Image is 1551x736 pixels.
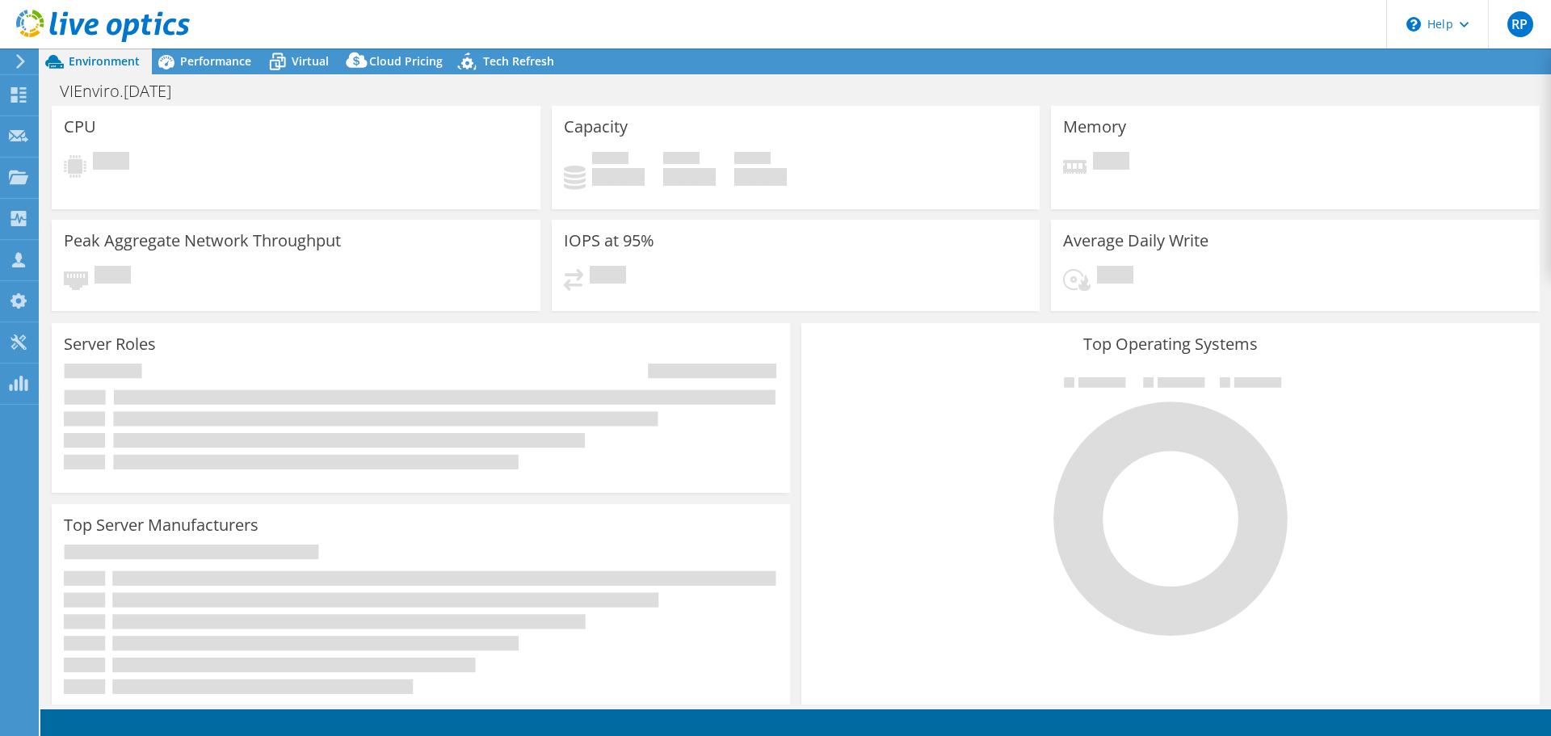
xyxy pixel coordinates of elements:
span: RP [1507,11,1533,37]
h4: 0 GiB [734,168,787,186]
span: Virtual [292,53,329,69]
h3: Top Server Manufacturers [64,516,258,534]
h3: Memory [1063,118,1126,136]
h3: IOPS at 95% [564,232,654,250]
span: Performance [180,53,251,69]
span: Pending [93,152,129,174]
h1: VIEnviro.[DATE] [53,82,196,100]
span: Used [592,152,628,168]
svg: \n [1406,17,1421,32]
h4: 0 GiB [592,168,645,186]
h3: Server Roles [64,335,156,353]
span: Environment [69,53,140,69]
h3: CPU [64,118,96,136]
h4: 0 GiB [663,168,716,186]
span: Pending [1097,266,1133,288]
span: Free [663,152,700,168]
span: Cloud Pricing [369,53,443,69]
h3: Peak Aggregate Network Throughput [64,232,341,250]
h3: Top Operating Systems [813,335,1528,353]
span: Pending [95,266,131,288]
h3: Average Daily Write [1063,232,1208,250]
h3: Capacity [564,118,628,136]
span: Tech Refresh [483,53,554,69]
span: Total [734,152,771,168]
span: Pending [590,266,626,288]
span: Pending [1093,152,1129,174]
